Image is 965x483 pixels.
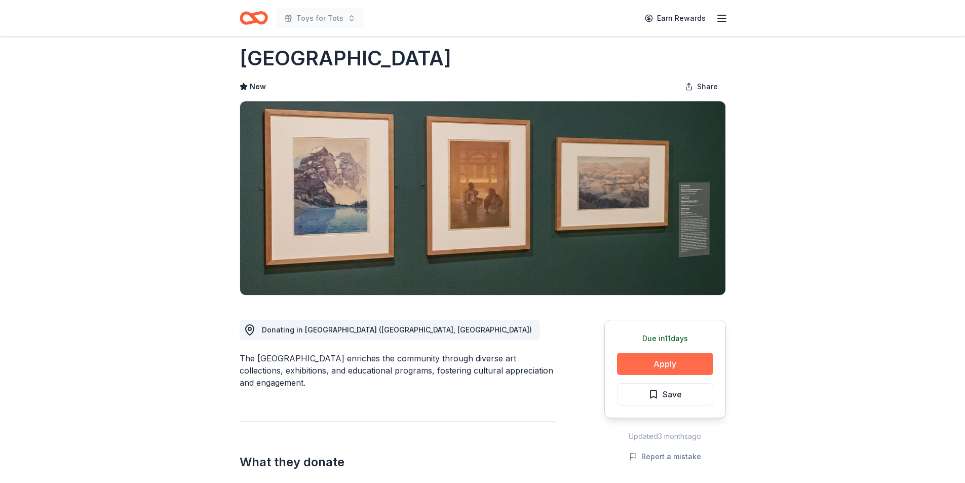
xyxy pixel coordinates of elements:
[240,44,451,72] h1: [GEOGRAPHIC_DATA]
[276,8,364,28] button: Toys for Tots
[604,430,726,442] div: Updated 3 months ago
[240,6,268,30] a: Home
[629,451,701,463] button: Report a mistake
[663,388,682,401] span: Save
[617,353,713,375] button: Apply
[240,454,556,470] h2: What they donate
[240,101,725,295] img: Image for Worcester Art Museum
[240,352,556,389] div: The [GEOGRAPHIC_DATA] enriches the community through diverse art collections, exhibitions, and ed...
[639,9,712,27] a: Earn Rewards
[617,332,713,345] div: Due in 11 days
[250,81,266,93] span: New
[296,12,343,24] span: Toys for Tots
[677,77,726,97] button: Share
[617,383,713,405] button: Save
[262,325,532,334] span: Donating in [GEOGRAPHIC_DATA] ([GEOGRAPHIC_DATA], [GEOGRAPHIC_DATA])
[697,81,718,93] span: Share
